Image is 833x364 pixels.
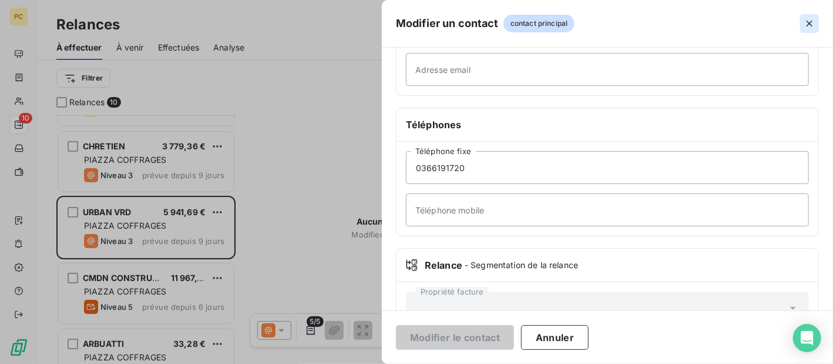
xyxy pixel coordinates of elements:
[406,118,809,132] h6: Téléphones
[406,193,809,226] input: placeholder
[793,324,821,352] div: Open Intercom Messenger
[503,15,575,32] span: contact principal
[396,15,499,32] h5: Modifier un contact
[396,325,514,350] button: Modifier le contact
[406,151,809,184] input: placeholder
[406,53,809,86] input: placeholder
[406,258,809,272] div: Relance
[521,325,589,350] button: Annuler
[465,259,578,271] span: - Segmentation de la relance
